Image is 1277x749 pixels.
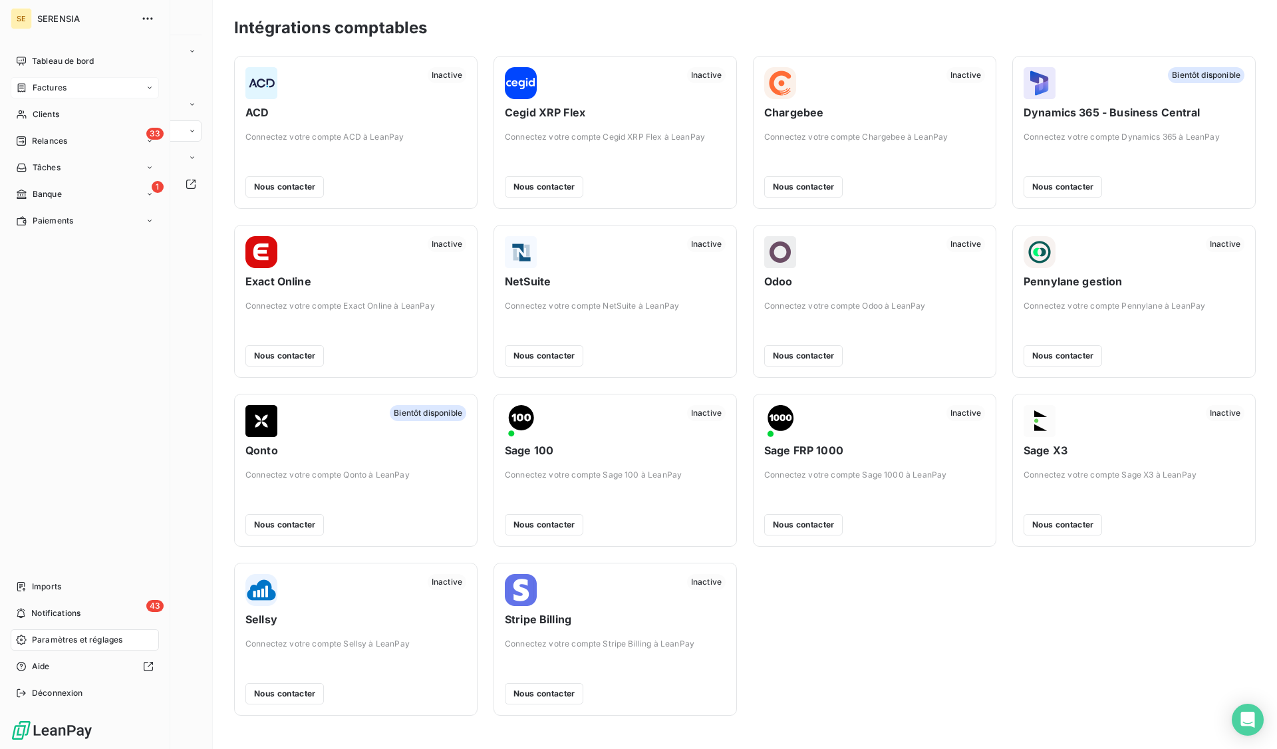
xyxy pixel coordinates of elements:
img: Logo LeanPay [11,720,93,741]
span: SERENSIA [37,13,133,24]
img: Sage FRP 1000 logo [764,405,796,437]
img: Cegid XRP Flex logo [505,67,537,99]
span: Inactive [687,405,726,421]
img: Dynamics 365 - Business Central logo [1024,67,1056,99]
span: Chargebee [764,104,985,120]
span: Inactive [687,236,726,252]
img: Pennylane gestion logo [1024,236,1056,268]
div: Open Intercom Messenger [1232,704,1264,736]
button: Nous contacter [245,345,324,367]
span: Stripe Billing [505,611,726,627]
button: Nous contacter [245,176,324,198]
span: Dynamics 365 - Business Central [1024,104,1244,120]
span: Bientôt disponible [1168,67,1244,83]
img: ACD logo [245,67,277,99]
img: Exact Online logo [245,236,277,268]
img: Qonto logo [245,405,277,437]
span: Notifications [31,607,80,619]
span: Factures [33,82,67,94]
span: Connectez votre compte Sage 1000 à LeanPay [764,469,985,481]
span: Exact Online [245,273,466,289]
img: Sage 100 logo [505,405,537,437]
span: Inactive [428,236,466,252]
button: Nous contacter [245,683,324,704]
span: Sage 100 [505,442,726,458]
span: Tableau de bord [32,55,94,67]
span: Connectez votre compte Exact Online à LeanPay [245,300,466,312]
span: Paramètres et réglages [32,634,122,646]
span: NetSuite [505,273,726,289]
button: Nous contacter [505,514,583,535]
span: Connectez votre compte ACD à LeanPay [245,131,466,143]
span: Aide [32,661,50,673]
span: Connectez votre compte Chargebee à LeanPay [764,131,985,143]
span: Inactive [946,236,985,252]
span: Relances [32,135,67,147]
span: Connectez votre compte Pennylane à LeanPay [1024,300,1244,312]
button: Nous contacter [505,176,583,198]
span: Odoo [764,273,985,289]
div: SE [11,8,32,29]
h3: Intégrations comptables [234,16,427,40]
span: Sage X3 [1024,442,1244,458]
button: Nous contacter [505,345,583,367]
span: Inactive [946,405,985,421]
img: Sage X3 logo [1024,405,1056,437]
button: Nous contacter [1024,176,1102,198]
button: Nous contacter [1024,514,1102,535]
button: Nous contacter [245,514,324,535]
img: Odoo logo [764,236,796,268]
img: NetSuite logo [505,236,537,268]
span: Clients [33,108,59,120]
span: Sage FRP 1000 [764,442,985,458]
span: Paiements [33,215,73,227]
span: Inactive [1206,236,1244,252]
span: Inactive [687,574,726,590]
button: Nous contacter [1024,345,1102,367]
span: Connectez votre compte Stripe Billing à LeanPay [505,638,726,650]
span: ACD [245,104,466,120]
span: Bientôt disponible [390,405,466,421]
span: 33 [146,128,164,140]
button: Nous contacter [764,345,843,367]
span: Connectez votre compte Cegid XRP Flex à LeanPay [505,131,726,143]
a: Aide [11,656,159,677]
img: Chargebee logo [764,67,796,99]
span: Inactive [428,67,466,83]
span: Inactive [687,67,726,83]
span: Connectez votre compte Qonto à LeanPay [245,469,466,481]
span: Connectez votre compte Odoo à LeanPay [764,300,985,312]
span: Banque [33,188,62,200]
img: Stripe Billing logo [505,574,537,606]
img: Sellsy logo [245,574,277,606]
span: Inactive [428,574,466,590]
button: Nous contacter [505,683,583,704]
span: Qonto [245,442,466,458]
span: Imports [32,581,61,593]
span: Connectez votre compte Dynamics 365 à LeanPay [1024,131,1244,143]
span: Inactive [946,67,985,83]
span: Cegid XRP Flex [505,104,726,120]
span: Connectez votre compte Sellsy à LeanPay [245,638,466,650]
span: Déconnexion [32,687,83,699]
span: 43 [146,600,164,612]
span: 1 [152,181,164,193]
span: Tâches [33,162,61,174]
button: Nous contacter [764,176,843,198]
button: Nous contacter [764,514,843,535]
span: Pennylane gestion [1024,273,1244,289]
span: Connectez votre compte NetSuite à LeanPay [505,300,726,312]
span: Connectez votre compte Sage 100 à LeanPay [505,469,726,481]
span: Connectez votre compte Sage X3 à LeanPay [1024,469,1244,481]
span: Inactive [1206,405,1244,421]
span: Sellsy [245,611,466,627]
